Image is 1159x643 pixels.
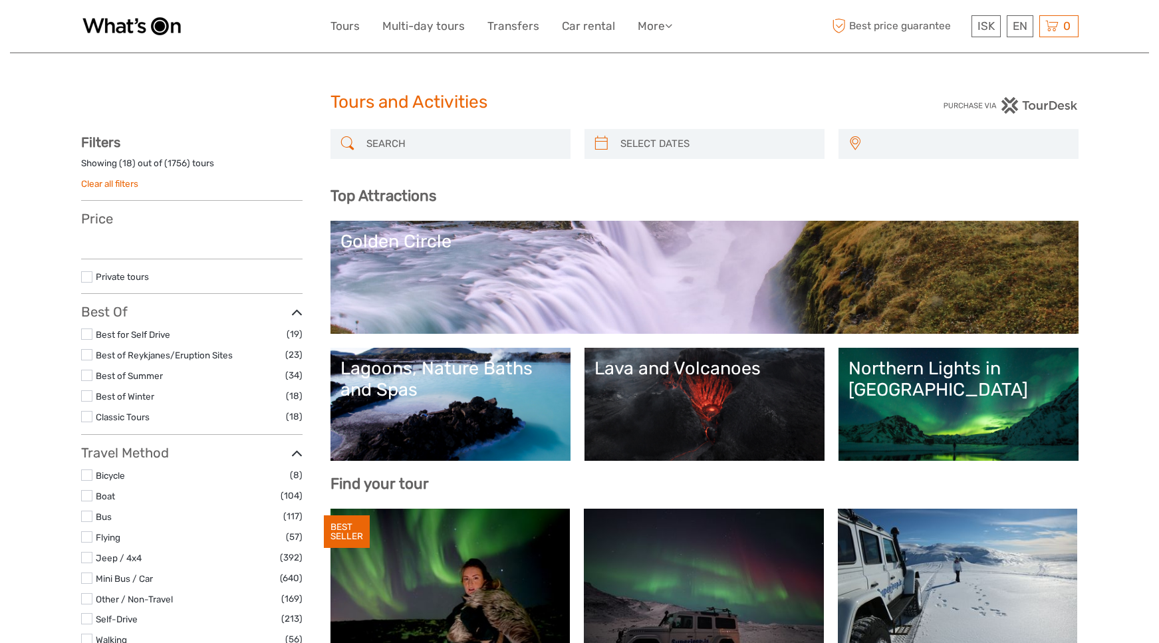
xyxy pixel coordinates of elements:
[122,157,132,170] label: 18
[615,132,818,156] input: SELECT DATES
[96,491,115,501] a: Boat
[96,470,125,481] a: Bicycle
[96,412,150,422] a: Classic Tours
[382,17,465,36] a: Multi-day tours
[281,488,303,503] span: (104)
[281,591,303,606] span: (169)
[286,409,303,424] span: (18)
[285,347,303,362] span: (23)
[96,350,233,360] a: Best of Reykjanes/Eruption Sites
[96,329,170,340] a: Best for Self Drive
[330,475,429,493] b: Find your tour
[290,467,303,483] span: (8)
[638,17,672,36] a: More
[848,358,1069,401] div: Northern Lights in [GEOGRAPHIC_DATA]
[96,271,149,282] a: Private tours
[283,509,303,524] span: (117)
[96,532,120,543] a: Flying
[96,594,173,604] a: Other / Non-Travel
[280,571,303,586] span: (640)
[81,304,303,320] h3: Best Of
[287,326,303,342] span: (19)
[286,388,303,404] span: (18)
[96,614,138,624] a: Self-Drive
[81,10,182,43] img: What's On
[81,134,120,150] strong: Filters
[977,19,995,33] span: ISK
[1061,19,1073,33] span: 0
[330,92,829,113] h1: Tours and Activities
[594,358,815,379] div: Lava and Volcanoes
[96,573,153,584] a: Mini Bus / Car
[340,231,1069,324] a: Golden Circle
[340,231,1069,252] div: Golden Circle
[96,370,163,381] a: Best of Summer
[330,17,360,36] a: Tours
[286,529,303,545] span: (57)
[361,132,564,156] input: SEARCH
[330,187,436,205] b: Top Attractions
[96,511,112,522] a: Bus
[168,157,187,170] label: 1756
[81,157,303,178] div: Showing ( ) out of ( ) tours
[943,97,1078,114] img: PurchaseViaTourDesk.png
[340,358,561,401] div: Lagoons, Nature Baths and Spas
[81,445,303,461] h3: Travel Method
[829,15,968,37] span: Best price guarantee
[81,211,303,227] h3: Price
[594,358,815,451] a: Lava and Volcanoes
[324,515,370,549] div: BEST SELLER
[487,17,539,36] a: Transfers
[280,550,303,565] span: (392)
[285,368,303,383] span: (34)
[848,358,1069,451] a: Northern Lights in [GEOGRAPHIC_DATA]
[281,611,303,626] span: (213)
[96,391,154,402] a: Best of Winter
[562,17,615,36] a: Car rental
[1007,15,1033,37] div: EN
[81,178,138,189] a: Clear all filters
[340,358,561,451] a: Lagoons, Nature Baths and Spas
[96,553,142,563] a: Jeep / 4x4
